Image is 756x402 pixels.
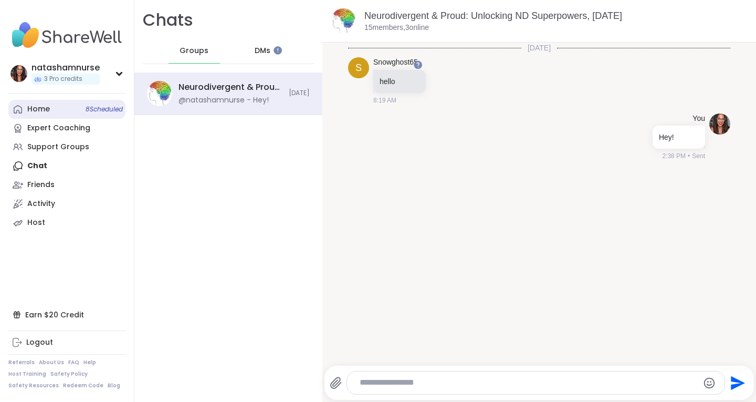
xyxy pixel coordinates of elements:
[27,180,55,190] div: Friends
[274,46,282,55] iframe: Spotlight
[180,46,208,56] span: Groups
[8,359,35,366] a: Referrals
[289,89,310,98] span: [DATE]
[27,199,55,209] div: Activity
[355,61,362,75] span: S
[39,359,64,366] a: About Us
[31,62,100,74] div: natashamnurse
[380,76,419,87] p: hello
[50,370,88,378] a: Safety Policy
[86,105,123,114] span: 8 Scheduled
[521,43,557,53] span: [DATE]
[178,81,282,93] div: Neurodivergent & Proud: Unlocking ND Superpowers, [DATE]
[8,213,125,232] a: Host
[373,96,396,105] span: 8:19 AM
[26,337,53,348] div: Logout
[27,123,90,133] div: Expert Coaching
[68,359,79,366] a: FAQ
[8,100,125,119] a: Home8Scheduled
[725,371,749,395] button: Send
[27,218,45,228] div: Host
[8,305,125,324] div: Earn $20 Credit
[692,114,705,124] h4: You
[8,370,46,378] a: Host Training
[255,46,270,56] span: DMs
[44,75,82,84] span: 3 Pro credits
[662,151,686,161] span: 2:38 PM
[692,151,705,161] span: Sent
[414,60,422,69] iframe: Spotlight
[703,377,716,389] button: Emoji picker
[63,382,103,389] a: Redeem Code
[8,382,59,389] a: Safety Resources
[688,151,690,161] span: •
[8,138,125,157] a: Support Groups
[27,142,89,152] div: Support Groups
[8,194,125,213] a: Activity
[83,359,96,366] a: Help
[364,23,429,33] p: 15 members, 3 online
[27,104,50,115] div: Home
[659,132,699,142] p: Hey!
[143,8,193,32] h1: Chats
[360,377,695,388] textarea: Type your message
[373,57,418,68] a: Snowghost65
[108,382,120,389] a: Blog
[709,114,730,135] img: https://sharewell-space-live.sfo3.digitaloceanspaces.com/user-generated/a48c0bee-b1e8-4ea2-86ec-9...
[8,176,125,194] a: Friends
[10,65,27,82] img: natashamnurse
[331,8,356,34] img: Neurodivergent & Proud: Unlocking ND Superpowers, Oct 14
[8,119,125,138] a: Expert Coaching
[364,11,622,21] a: Neurodivergent & Proud: Unlocking ND Superpowers, [DATE]
[147,81,172,106] img: Neurodivergent & Proud: Unlocking ND Superpowers, Oct 14
[8,17,125,54] img: ShareWell Nav Logo
[178,95,269,106] div: @natashamnurse - Hey!
[8,333,125,352] a: Logout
